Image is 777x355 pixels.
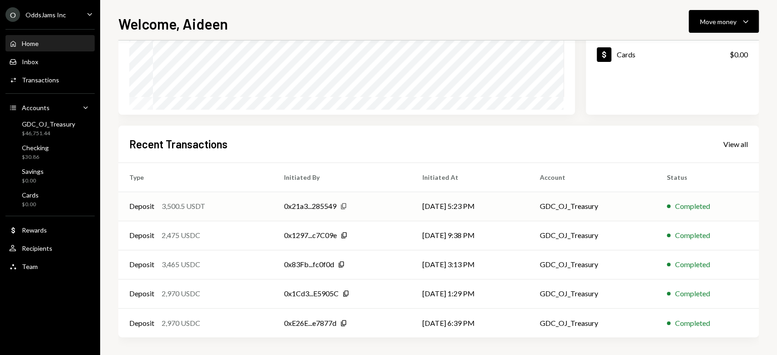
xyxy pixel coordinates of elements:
[586,39,759,70] a: Cards$0.00
[5,117,95,139] a: GDC_OJ_Treasury$46,751.44
[529,221,656,250] td: GDC_OJ_Treasury
[284,201,336,212] div: 0x21a3...285549
[22,226,47,234] div: Rewards
[22,153,49,161] div: $30.86
[675,230,710,241] div: Completed
[5,71,95,88] a: Transactions
[723,139,748,149] a: View all
[529,250,656,279] td: GDC_OJ_Treasury
[411,279,529,308] td: [DATE] 1:29 PM
[5,141,95,163] a: Checking$30.86
[5,258,95,274] a: Team
[617,50,635,59] div: Cards
[529,162,656,192] th: Account
[25,11,66,19] div: OddsJams Inc
[162,230,200,241] div: 2,475 USDC
[129,230,154,241] div: Deposit
[284,288,339,299] div: 0x1Cd3...E5905C
[675,288,710,299] div: Completed
[162,288,200,299] div: 2,970 USDC
[22,144,49,152] div: Checking
[5,35,95,51] a: Home
[162,259,200,270] div: 3,465 USDC
[675,259,710,270] div: Completed
[411,162,529,192] th: Initiated At
[22,244,52,252] div: Recipients
[273,162,411,192] th: Initiated By
[411,221,529,250] td: [DATE] 9:38 PM
[22,76,59,84] div: Transactions
[22,177,44,185] div: $0.00
[22,201,39,208] div: $0.00
[129,201,154,212] div: Deposit
[5,99,95,116] a: Accounts
[675,318,710,329] div: Completed
[411,192,529,221] td: [DATE] 5:23 PM
[129,137,228,152] h2: Recent Transactions
[22,40,39,47] div: Home
[22,130,75,137] div: $46,751.44
[689,10,759,33] button: Move money
[118,162,273,192] th: Type
[22,191,39,199] div: Cards
[529,192,656,221] td: GDC_OJ_Treasury
[529,308,656,337] td: GDC_OJ_Treasury
[22,120,75,128] div: GDC_OJ_Treasury
[284,259,334,270] div: 0x83Fb...fc0f0d
[675,201,710,212] div: Completed
[162,201,205,212] div: 3,500.5 USDT
[730,49,748,60] div: $0.00
[5,188,95,210] a: Cards$0.00
[5,222,95,238] a: Rewards
[22,263,38,270] div: Team
[129,288,154,299] div: Deposit
[5,7,20,22] div: O
[129,259,154,270] div: Deposit
[529,279,656,308] td: GDC_OJ_Treasury
[284,230,337,241] div: 0x1297...c7C09e
[5,53,95,70] a: Inbox
[700,17,736,26] div: Move money
[723,140,748,149] div: View all
[411,250,529,279] td: [DATE] 3:13 PM
[411,308,529,337] td: [DATE] 6:39 PM
[22,58,38,66] div: Inbox
[118,15,228,33] h1: Welcome, Aideen
[284,318,336,329] div: 0xE26E...e7877d
[22,104,50,112] div: Accounts
[5,165,95,187] a: Savings$0.00
[656,162,759,192] th: Status
[22,167,44,175] div: Savings
[162,318,200,329] div: 2,970 USDC
[5,240,95,256] a: Recipients
[129,318,154,329] div: Deposit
